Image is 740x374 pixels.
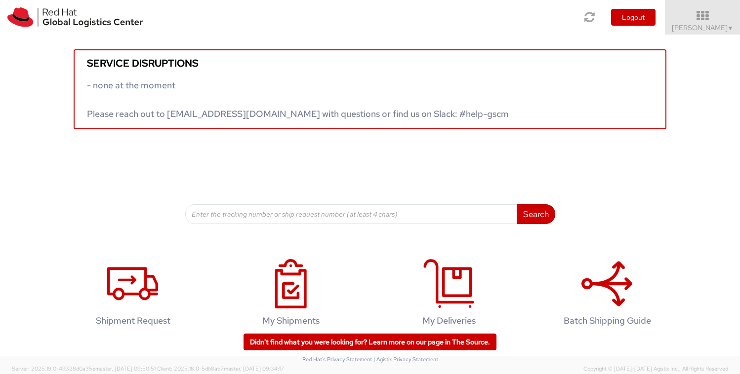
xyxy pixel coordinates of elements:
[375,249,523,341] a: My Deliveries
[87,79,509,119] span: - none at the moment Please reach out to [EMAIL_ADDRESS][DOMAIN_NAME] with questions or find us o...
[244,334,496,350] a: Didn't find what you were looking for? Learn more on our page in The Source.
[728,24,734,32] span: ▼
[517,204,555,224] button: Search
[74,49,666,129] a: Service disruptions - none at the moment Please reach out to [EMAIL_ADDRESS][DOMAIN_NAME] with qu...
[59,249,207,341] a: Shipment Request
[302,356,372,363] a: Red Hat's Privacy Statement
[87,58,653,69] h5: Service disruptions
[583,365,728,373] span: Copyright © [DATE]-[DATE] Agistix Inc., All Rights Reserved
[69,316,197,326] h4: Shipment Request
[533,249,681,341] a: Batch Shipping Guide
[672,23,734,32] span: [PERSON_NAME]
[185,204,517,224] input: Enter the tracking number or ship request number (at least 4 chars)
[217,249,365,341] a: My Shipments
[12,365,156,372] span: Server: 2025.19.0-49328d0a35e
[385,316,513,326] h4: My Deliveries
[227,316,355,326] h4: My Shipments
[7,7,143,27] img: rh-logistics-00dfa346123c4ec078e1.svg
[373,356,438,363] a: | Agistix Privacy Statement
[543,316,671,326] h4: Batch Shipping Guide
[611,9,656,26] button: Logout
[157,365,284,372] span: Client: 2025.18.0-5db8ab7
[224,365,284,372] span: master, [DATE] 09:34:17
[95,365,156,372] span: master, [DATE] 09:50:51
